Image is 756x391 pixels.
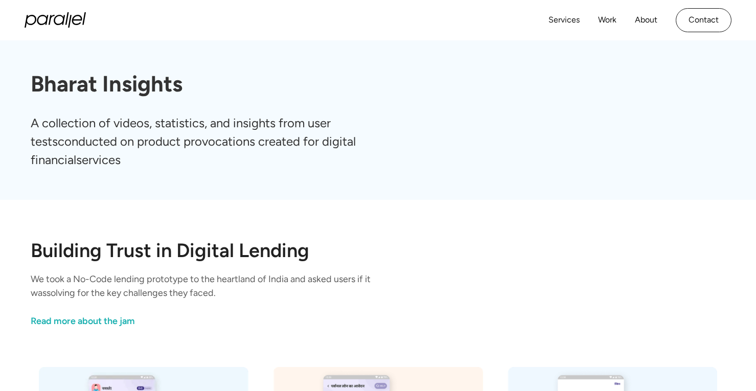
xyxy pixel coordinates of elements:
[31,314,135,328] div: Read more about the jam
[25,12,86,28] a: home
[598,13,616,28] a: Work
[676,8,731,32] a: Contact
[548,13,580,28] a: Services
[31,241,726,260] h2: Building Trust in Digital Lending
[31,114,396,169] p: A collection of videos, statistics, and insights from user testsconducted on product provocations...
[635,13,657,28] a: About
[31,71,726,98] h1: Bharat Insights
[31,314,413,328] a: link
[31,272,413,300] p: We took a No-Code lending prototype to the heartland of India and asked users if it wassolving fo...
